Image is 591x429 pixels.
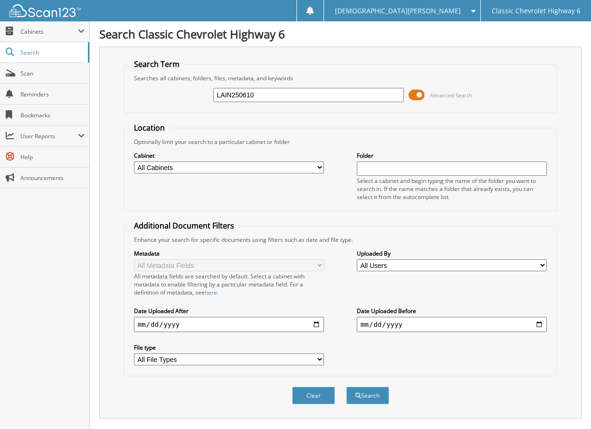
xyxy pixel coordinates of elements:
a: here [205,288,217,296]
button: Clear [292,387,335,404]
div: All metadata fields are searched by default. Select a cabinet with metadata to enable filtering b... [134,272,324,296]
label: Date Uploaded Before [357,307,547,315]
span: Search [20,48,83,57]
span: Cabinets [20,28,78,36]
span: [DEMOGRAPHIC_DATA][PERSON_NAME] [335,8,461,14]
legend: Location [129,123,170,133]
button: Search [346,387,389,404]
div: Optionally limit your search to a particular cabinet or folder [129,138,552,146]
label: File type [134,343,324,352]
div: Enhance your search for specific documents using filters such as date and file type. [129,236,552,244]
label: Folder [357,152,547,160]
span: User Reports [20,132,78,140]
span: Help [20,153,85,161]
input: end [357,317,547,332]
legend: Additional Document Filters [129,220,239,231]
div: Searches all cabinets, folders, files, metadata, and keywords [129,74,552,82]
input: start [134,317,324,332]
h1: Search Classic Chevrolet Highway 6 [99,26,581,42]
label: Metadata [134,249,324,257]
span: Scan [20,69,85,77]
img: scan123-logo-white.svg [10,4,81,17]
span: Advanced Search [430,92,472,99]
label: Uploaded By [357,249,547,257]
label: Cabinet [134,152,324,160]
span: Announcements [20,174,85,182]
span: Bookmarks [20,111,85,119]
legend: Search Term [129,59,184,69]
span: Classic Chevrolet Highway 6 [492,8,581,14]
div: Select a cabinet and begin typing the name of the folder you want to search in. If the name match... [357,177,547,201]
label: Date Uploaded After [134,307,324,315]
span: Reminders [20,90,85,98]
